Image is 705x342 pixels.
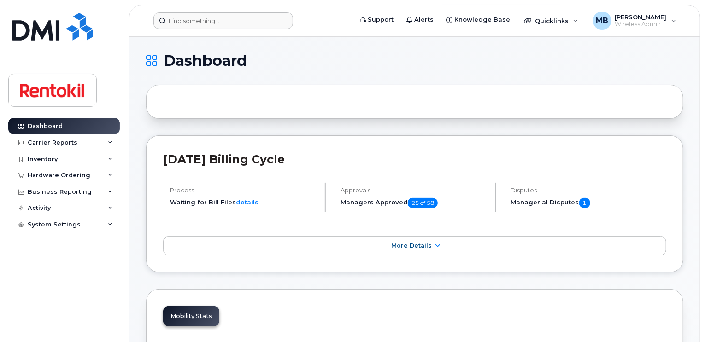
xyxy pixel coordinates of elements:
[391,242,432,249] span: More Details
[170,198,317,207] li: Waiting for Bill Files
[341,198,488,208] h5: Managers Approved
[408,198,438,208] span: 25 of 58
[511,198,666,208] h5: Managerial Disputes
[341,187,488,194] h4: Approvals
[511,187,666,194] h4: Disputes
[579,198,590,208] span: 1
[164,54,247,68] span: Dashboard
[170,187,317,194] h4: Process
[236,198,258,206] a: details
[163,152,666,166] h2: [DATE] Billing Cycle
